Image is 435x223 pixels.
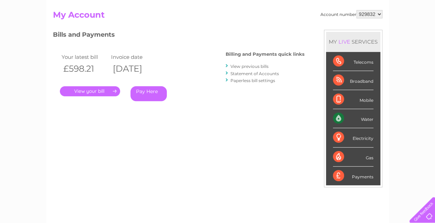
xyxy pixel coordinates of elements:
div: Broadband [333,71,373,90]
a: Telecoms [350,29,371,35]
a: Blog [375,29,385,35]
td: Your latest bill [60,52,110,62]
a: Log out [412,29,428,35]
a: Statement of Accounts [230,71,279,76]
div: Clear Business is a trading name of Verastar Limited (registered in [GEOGRAPHIC_DATA] No. 3667643... [54,4,381,34]
div: MY SERVICES [326,32,380,52]
a: 0333 014 3131 [305,3,352,12]
h3: Bills and Payments [53,30,305,42]
div: Account number [320,10,382,18]
a: Contact [389,29,406,35]
div: Payments [333,167,373,185]
a: Pay Here [130,86,167,101]
div: Water [333,109,373,128]
a: . [60,86,120,96]
td: Invoice date [109,52,159,62]
a: Water [313,29,326,35]
div: Electricity [333,128,373,147]
div: Gas [333,148,373,167]
a: View previous bills [230,64,269,69]
div: LIVE [337,38,352,45]
h4: Billing and Payments quick links [226,52,305,57]
a: Paperless bill settings [230,78,275,83]
div: Mobile [333,90,373,109]
h2: My Account [53,10,382,23]
div: Telecoms [333,52,373,71]
th: £598.21 [60,62,110,76]
a: Energy [330,29,346,35]
th: [DATE] [109,62,159,76]
img: logo.png [15,18,51,39]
